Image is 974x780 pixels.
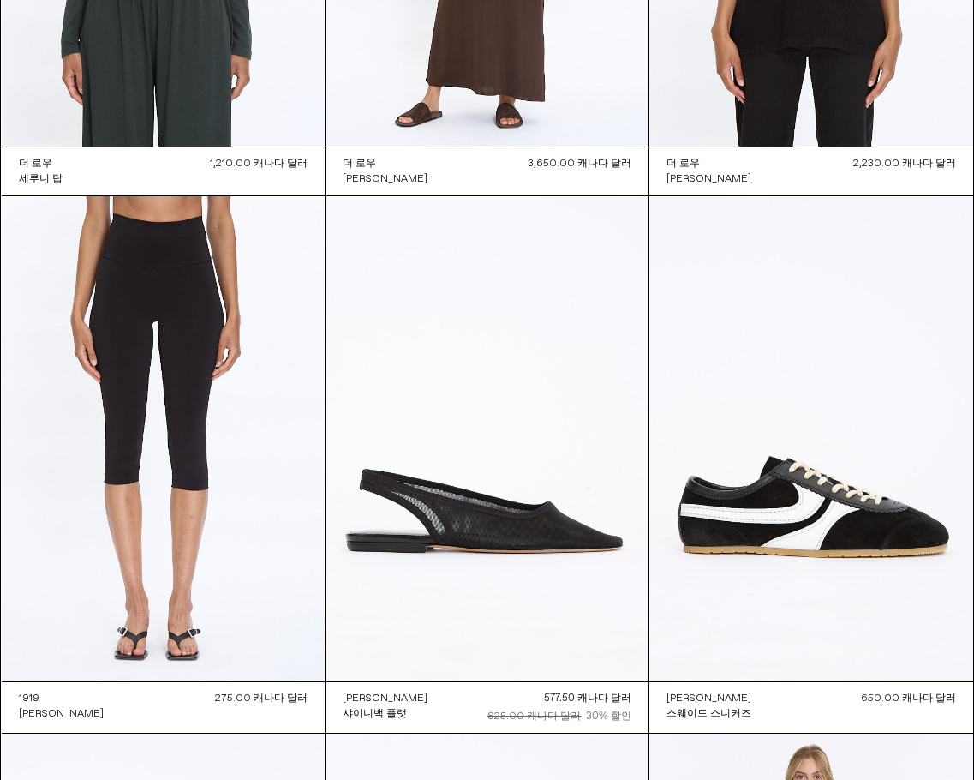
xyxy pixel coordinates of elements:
a: 더 로우 [343,156,427,171]
a: 더 로우 [666,156,751,171]
img: 119 코르보 저지 니커즈 [2,196,325,681]
font: [PERSON_NAME] [343,172,427,186]
font: [PERSON_NAME] [19,707,104,721]
img: 드리스 반 노튼 스웨이드 스니커즈 [649,196,972,681]
font: 스웨이드 스니커즈 [666,707,751,721]
a: [PERSON_NAME] [19,706,104,722]
font: [PERSON_NAME] [666,692,751,705]
a: [PERSON_NAME] [343,691,427,706]
a: 더 로우 [19,156,63,171]
a: 샤이니백 플랫 [343,706,427,722]
font: 2,230.00 캐나다 달러 [853,157,956,171]
font: 1,210.00 캐나다 달러 [210,157,308,171]
a: 스웨이드 스니커즈 [666,706,751,722]
a: 세루니 탑 [19,171,63,187]
font: 30% 할인 [586,710,631,723]
a: [PERSON_NAME] [666,691,751,706]
font: 더 로우 [19,157,52,171]
a: [PERSON_NAME] [666,171,751,187]
a: [PERSON_NAME] [343,171,427,187]
font: 세루니 탑 [19,172,63,186]
font: 275.00 캐나다 달러 [215,692,308,705]
img: 드리스 반 노튼 샤이니백 플랫 [326,196,648,681]
font: 577.50 캐나다 달러 [544,692,631,705]
font: 1919 [19,692,39,705]
font: 샤이니백 플랫 [343,707,407,721]
font: 3,650.00 캐나다 달러 [528,157,631,171]
font: 더 로우 [343,157,376,171]
font: 650.00 캐나다 달러 [861,692,956,705]
font: [PERSON_NAME] [666,172,751,186]
font: 825.00 캐나다 달러 [487,710,581,723]
font: [PERSON_NAME] [343,692,427,705]
a: 1919 [19,691,104,706]
font: 더 로우 [666,157,700,171]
